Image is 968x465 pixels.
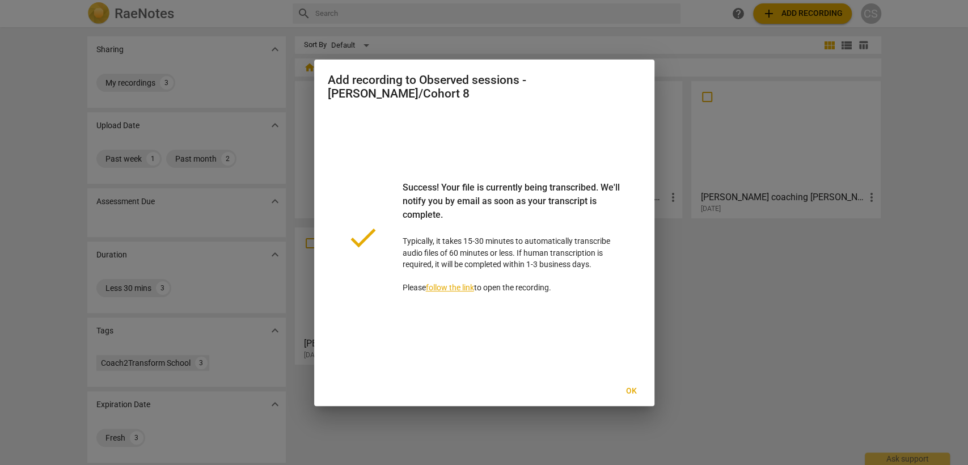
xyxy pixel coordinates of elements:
span: Ok [623,386,641,397]
a: follow the link [426,283,474,292]
button: Ok [614,381,650,401]
span: done [346,221,380,255]
p: Typically, it takes 15-30 minutes to automatically transcribe audio files of 60 minutes or less. ... [403,181,623,294]
div: Success! Your file is currently being transcribed. We'll notify you by email as soon as your tran... [403,181,623,235]
h2: Add recording to Observed sessions - [PERSON_NAME]/Cohort 8 [328,73,641,101]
